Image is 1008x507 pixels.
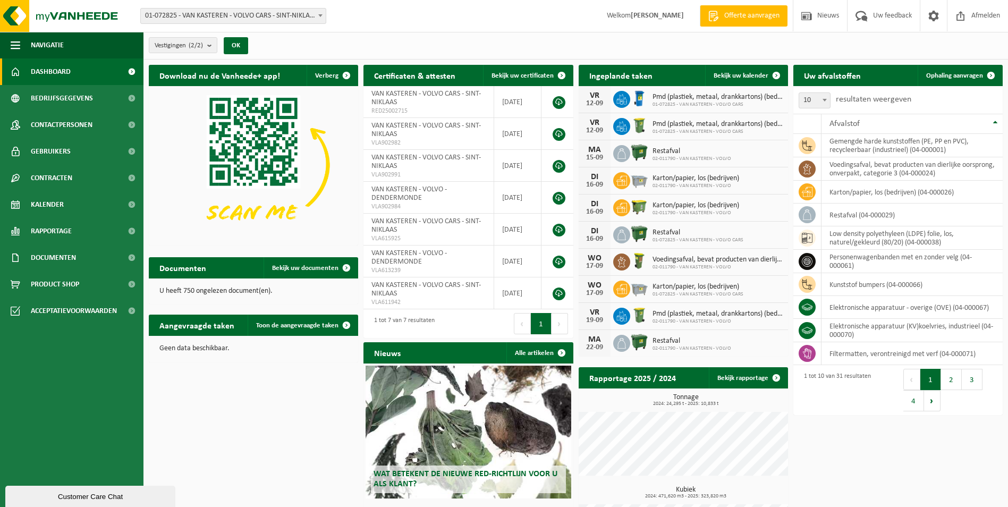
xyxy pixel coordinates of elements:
div: 16-09 [584,208,605,216]
td: [DATE] [494,214,541,246]
span: 02-011790 - VAN KASTEREN - VOLVO [653,210,739,216]
span: Vestigingen [155,38,203,54]
span: Toon de aangevraagde taken [256,322,338,329]
span: Rapportage [31,218,72,244]
span: Bekijk uw documenten [272,265,338,272]
td: [DATE] [494,118,541,150]
img: WB-0060-HPE-GN-50 [630,252,648,270]
div: VR [584,119,605,127]
span: 2024: 471,620 m3 - 2025: 323,820 m3 [584,494,788,499]
span: 02-011790 - VAN KASTEREN - VOLVO [653,156,731,162]
a: Bekijk uw documenten [264,257,357,278]
td: gemengde harde kunststoffen (PE, PP en PVC), recycleerbaar (industrieel) (04-000001) [821,134,1003,157]
h2: Aangevraagde taken [149,315,245,335]
span: 2024: 24,295 t - 2025: 10,833 t [584,401,788,407]
div: 19-09 [584,317,605,324]
button: Previous [903,369,920,390]
div: DI [584,200,605,208]
button: Next [552,313,568,334]
img: WB-1100-HPE-GN-01 [630,225,648,243]
strong: [PERSON_NAME] [631,12,684,20]
span: Karton/papier, los (bedrijven) [653,283,743,291]
a: Alle artikelen [506,342,572,364]
h2: Certificaten & attesten [363,65,466,86]
span: 01-072825 - VAN KASTEREN - VOLVO CARS [653,129,783,135]
img: WB-1100-HPE-GN-01 [630,333,648,351]
a: Ophaling aanvragen [918,65,1002,86]
span: Restafval [653,229,743,237]
div: 16-09 [584,181,605,189]
span: 01-072825 - VAN KASTEREN - VOLVO CARS [653,237,743,243]
button: 3 [962,369,982,390]
img: WB-2500-GAL-GY-01 [630,279,648,297]
span: VLA615925 [371,234,486,243]
h2: Nieuws [363,342,411,363]
td: kunststof bumpers (04-000066) [821,273,1003,296]
p: U heeft 750 ongelezen document(en). [159,288,348,295]
span: VLA902991 [371,171,486,179]
td: low density polyethyleen (LDPE) folie, los, naturel/gekleurd (80/20) (04-000038) [821,226,1003,250]
span: 01-072825 - VAN KASTEREN - VOLVO CARS - SINT-NIKLAAS [141,9,326,23]
img: WB-0240-HPE-GN-50 [630,116,648,134]
span: 01-072825 - VAN KASTEREN - VOLVO CARS - SINT-NIKLAAS [140,8,326,24]
img: Download de VHEPlus App [149,86,358,243]
h3: Kubiek [584,486,788,499]
span: Ophaling aanvragen [926,72,983,79]
a: Bekijk uw kalender [705,65,787,86]
div: 22-09 [584,344,605,351]
span: Navigatie [31,32,64,58]
div: MA [584,146,605,154]
span: Kalender [31,191,64,218]
div: DI [584,173,605,181]
span: Voedingsafval, bevat producten van dierlijke oorsprong, onverpakt, categorie 3 [653,256,783,264]
span: VAN KASTEREN - VOLVO - DENDERMONDE [371,249,447,266]
span: VLA611942 [371,298,486,307]
h2: Rapportage 2025 / 2024 [579,367,687,388]
button: 1 [531,313,552,334]
span: Pmd (plastiek, metaal, drankkartons) (bedrijven) [653,310,783,318]
span: 02-011790 - VAN KASTEREN - VOLVO [653,318,783,325]
span: 10 [799,92,831,108]
img: WB-1100-HPE-GN-50 [630,198,648,216]
div: WO [584,254,605,263]
span: VLA902984 [371,202,486,211]
div: DI [584,227,605,235]
div: 1 tot 10 van 31 resultaten [799,368,871,412]
p: Geen data beschikbaar. [159,345,348,352]
a: Wat betekent de nieuwe RED-richtlijn voor u als klant? [366,366,571,498]
img: WB-0240-HPE-BE-01 [630,89,648,107]
span: Product Shop [31,271,79,298]
td: [DATE] [494,150,541,182]
span: Documenten [31,244,76,271]
td: karton/papier, los (bedrijven) (04-000026) [821,181,1003,204]
span: Pmd (plastiek, metaal, drankkartons) (bedrijven) [653,120,783,129]
td: [DATE] [494,86,541,118]
span: Afvalstof [829,120,860,128]
span: Restafval [653,337,731,345]
td: [DATE] [494,277,541,309]
a: Offerte aanvragen [700,5,787,27]
span: VAN KASTEREN - VOLVO CARS - SINT-NIKLAAS [371,122,481,138]
span: Contactpersonen [31,112,92,138]
span: VLA613239 [371,266,486,275]
span: Restafval [653,147,731,156]
div: WO [584,281,605,290]
span: VAN KASTEREN - VOLVO CARS - SINT-NIKLAAS [371,281,481,298]
span: Contracten [31,165,72,191]
div: VR [584,91,605,100]
div: 15-09 [584,154,605,162]
span: VAN KASTEREN - VOLVO CARS - SINT-NIKLAAS [371,90,481,106]
button: 4 [903,390,924,411]
img: WB-1100-HPE-GN-01 [630,143,648,162]
td: elektronische apparatuur (KV)koelvries, industrieel (04-000070) [821,319,1003,342]
div: MA [584,335,605,344]
td: personenwagenbanden met en zonder velg (04-000061) [821,250,1003,273]
span: RED25002715 [371,107,486,115]
button: 2 [941,369,962,390]
div: 16-09 [584,235,605,243]
button: 1 [920,369,941,390]
label: resultaten weergeven [836,95,911,104]
iframe: chat widget [5,484,177,507]
span: VAN KASTEREN - VOLVO - DENDERMONDE [371,185,447,202]
span: Acceptatievoorwaarden [31,298,117,324]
